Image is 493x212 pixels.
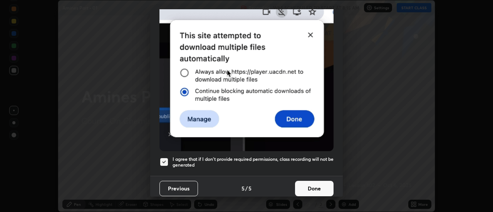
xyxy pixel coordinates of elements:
button: Previous [159,181,198,196]
h5: I agree that if I don't provide required permissions, class recording will not be generated [173,156,334,168]
button: Done [295,181,334,196]
h4: 5 [241,184,245,192]
h4: 5 [248,184,252,192]
h4: / [245,184,248,192]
